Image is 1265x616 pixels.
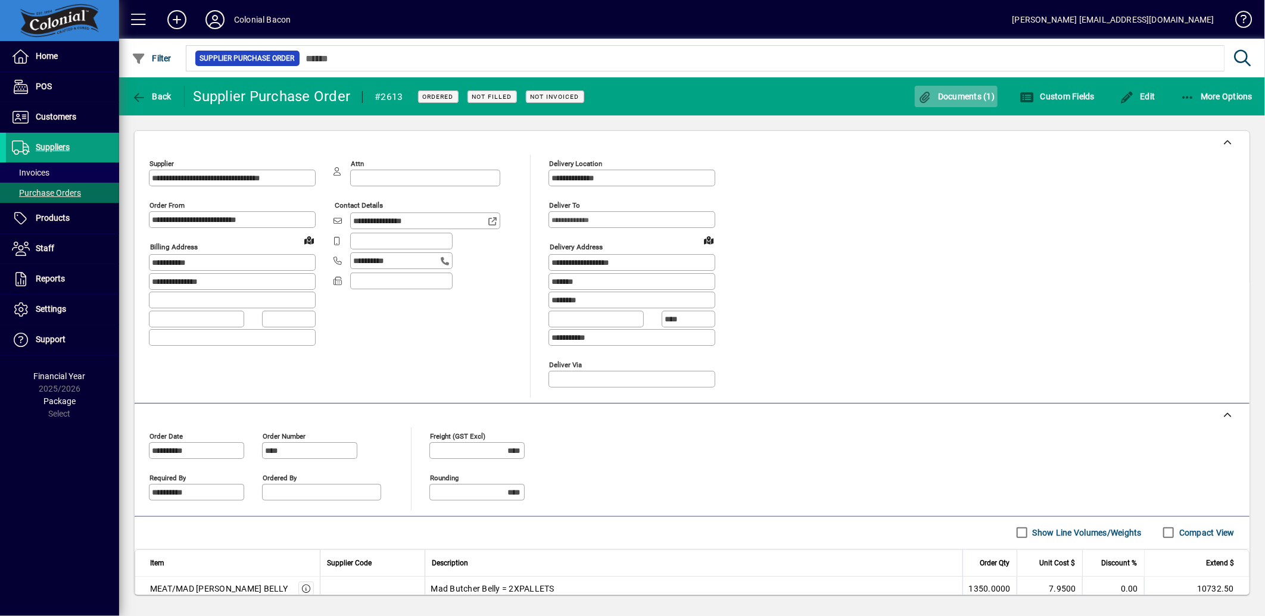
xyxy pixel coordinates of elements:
span: Supplier Purchase Order [200,52,295,64]
span: Discount % [1101,556,1137,570]
span: Unit Cost $ [1039,556,1075,570]
span: Extend $ [1206,556,1234,570]
td: 0.00 [1082,577,1144,601]
span: POS [36,82,52,91]
div: [PERSON_NAME] [EMAIL_ADDRESS][DOMAIN_NAME] [1012,10,1214,29]
label: Show Line Volumes/Weights [1030,527,1142,539]
a: Invoices [6,162,119,183]
mat-label: Ordered by [263,473,297,481]
mat-label: Order date [149,431,183,440]
span: Ordered [423,93,454,101]
div: Supplier Purchase Order [194,87,351,106]
button: Documents (1) [915,86,998,107]
button: Add [158,9,196,30]
span: Customers [36,112,76,121]
span: Not Invoiced [531,93,579,101]
span: Filter [132,54,172,63]
span: Item [150,556,164,570]
a: POS [6,72,119,102]
mat-label: Freight (GST excl) [430,431,485,440]
span: Products [36,213,70,223]
a: Support [6,325,119,355]
td: 7.9500 [1017,577,1082,601]
span: Documents (1) [918,92,995,101]
span: Financial Year [34,371,86,381]
a: Products [6,204,119,233]
span: More Options [1180,92,1253,101]
a: Reports [6,264,119,294]
mat-label: Order from [149,201,185,209]
button: Edit [1117,86,1158,107]
mat-label: Delivery Location [549,160,602,168]
span: Invoices [12,168,49,177]
span: Purchase Orders [12,188,81,198]
button: Profile [196,9,234,30]
mat-label: Deliver via [549,360,582,368]
td: 10732.50 [1144,577,1249,601]
span: Suppliers [36,142,70,152]
div: MEAT/MAD [PERSON_NAME] BELLY [150,583,288,595]
div: #2613 [375,87,403,107]
a: Staff [6,234,119,264]
mat-label: Attn [351,160,364,168]
span: Mad Butcher Belly = 2XPALLETS [431,583,554,595]
a: Settings [6,295,119,324]
span: Settings [36,304,66,314]
button: Back [129,86,175,107]
mat-label: Supplier [149,160,174,168]
a: View on map [699,230,718,249]
a: Purchase Orders [6,183,119,203]
span: Staff [36,243,54,253]
td: 1350.0000 [962,577,1017,601]
button: Filter [129,48,175,69]
span: Support [36,334,66,344]
span: Order Qty [980,556,1009,570]
label: Compact View [1177,527,1235,539]
a: Knowledge Base [1226,2,1250,41]
mat-label: Required by [149,473,186,481]
app-page-header-button: Back [119,86,185,107]
span: Reports [36,274,65,283]
a: Customers [6,102,119,132]
div: Colonial Bacon [234,10,291,29]
mat-label: Rounding [430,473,459,481]
span: Custom Fields [1020,92,1095,101]
span: Supplier Code [328,556,372,570]
a: View on map [300,230,319,249]
span: Edit [1120,92,1155,101]
button: Custom Fields [1017,86,1098,107]
span: Package [43,396,76,406]
span: Home [36,51,58,61]
span: Not Filled [472,93,512,101]
button: More Options [1177,86,1256,107]
mat-label: Order number [263,431,306,440]
span: Description [432,556,469,570]
a: Home [6,42,119,71]
mat-label: Deliver To [549,201,580,209]
span: Back [132,92,172,101]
